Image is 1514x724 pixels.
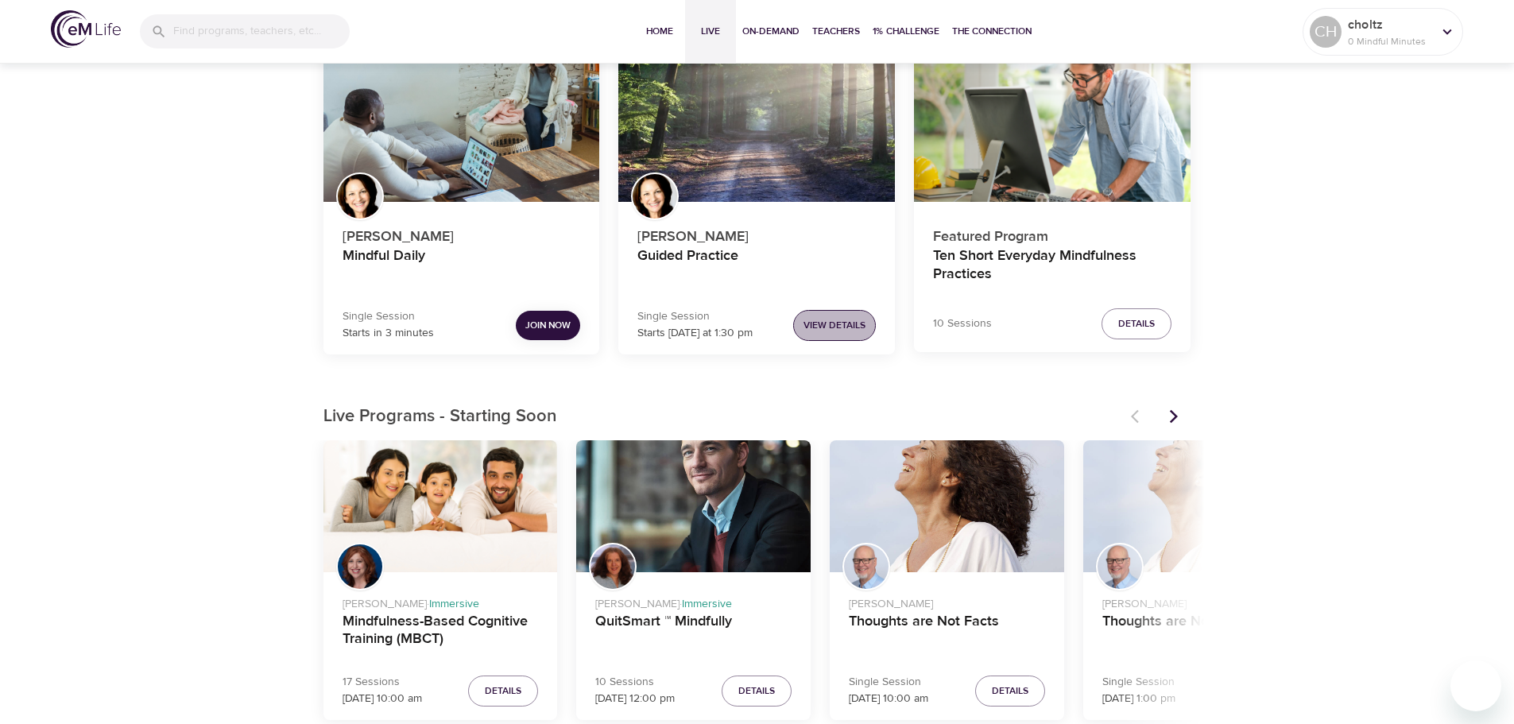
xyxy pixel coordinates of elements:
span: Home [641,23,679,40]
h4: Mindfulness-Based Cognitive Training (MBCT) [343,613,539,651]
button: Details [722,676,792,707]
span: Immersive [429,597,479,611]
p: 17 Sessions [343,674,422,691]
span: Details [1118,316,1155,332]
p: Single Session [1102,674,1175,691]
iframe: Button to launch messaging window [1450,660,1501,711]
h4: Thoughts are Not Facts [1102,613,1299,651]
p: [PERSON_NAME] [1102,590,1299,613]
h4: Thoughts are Not Facts [849,613,1045,651]
button: Details [975,676,1045,707]
button: Guided Practice [618,47,895,203]
h4: Guided Practice [637,247,876,285]
p: [PERSON_NAME] · [343,590,539,613]
p: [PERSON_NAME] [849,590,1045,613]
p: choltz [1348,15,1432,34]
span: Details [485,683,521,699]
span: On-Demand [742,23,800,40]
span: Immersive [682,597,732,611]
h4: Ten Short Everyday Mindfulness Practices [933,247,1171,285]
p: [PERSON_NAME] [343,219,581,247]
span: Details [738,683,775,699]
p: Featured Program [933,219,1171,247]
p: [DATE] 10:00 am [343,691,422,707]
span: The Connection [952,23,1032,40]
button: Mindful Daily [323,47,600,203]
span: Live [691,23,730,40]
p: Starts in 3 minutes [343,325,434,342]
p: Single Session [343,308,434,325]
p: [PERSON_NAME] · [595,590,792,613]
button: Details [468,676,538,707]
p: [DATE] 1:00 pm [1102,691,1175,707]
p: [DATE] 10:00 am [849,691,928,707]
span: Teachers [812,23,860,40]
h4: Mindful Daily [343,247,581,285]
p: [DATE] 12:00 pm [595,691,675,707]
p: 0 Mindful Minutes [1348,34,1432,48]
img: logo [51,10,121,48]
p: Live Programs - Starting Soon [323,404,1121,430]
button: Thoughts are Not Facts [830,440,1064,572]
p: 10 Sessions [933,316,992,332]
span: Join Now [525,317,571,334]
p: Starts [DATE] at 1:30 pm [637,325,753,342]
button: Details [1102,308,1171,339]
span: 1% Challenge [873,23,939,40]
button: Next items [1156,399,1191,434]
button: QuitSmart ™ Mindfully [576,440,811,572]
div: CH [1310,16,1342,48]
input: Find programs, teachers, etc... [173,14,350,48]
button: View Details [793,310,876,341]
span: View Details [803,317,865,334]
p: Single Session [849,674,928,691]
span: Details [992,683,1028,699]
button: Mindfulness-Based Cognitive Training (MBCT) [323,440,558,572]
button: Thoughts are Not Facts [1083,440,1318,572]
button: Ten Short Everyday Mindfulness Practices [914,47,1191,203]
p: 10 Sessions [595,674,675,691]
p: Single Session [637,308,753,325]
button: Join Now [516,311,580,340]
h4: QuitSmart ™ Mindfully [595,613,792,651]
p: [PERSON_NAME] [637,219,876,247]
